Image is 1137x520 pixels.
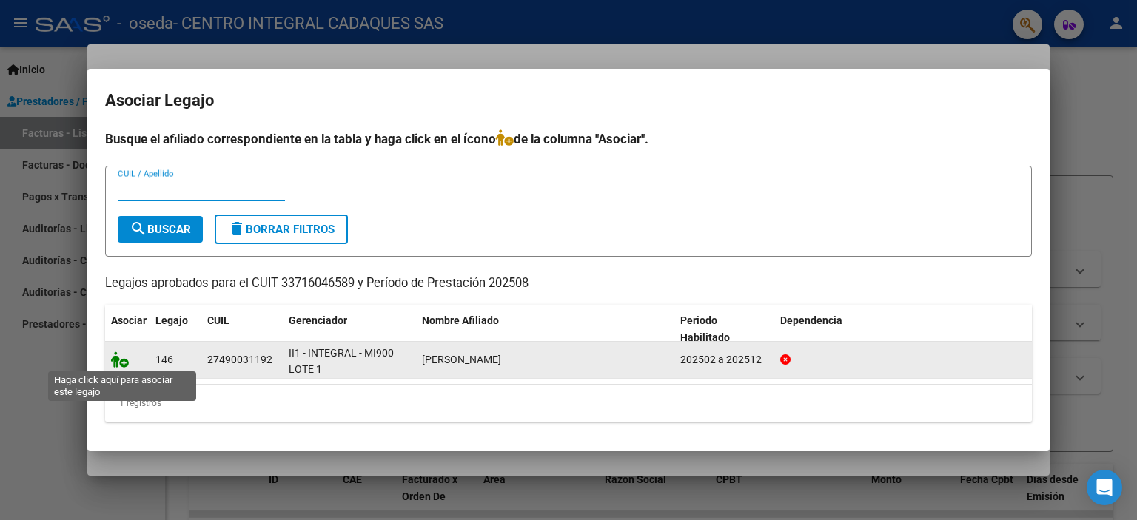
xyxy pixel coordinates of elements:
[130,220,147,237] mat-icon: search
[416,305,674,354] datatable-header-cell: Nombre Afiliado
[215,215,348,244] button: Borrar Filtros
[283,305,416,354] datatable-header-cell: Gerenciador
[207,314,229,326] span: CUIL
[150,305,201,354] datatable-header-cell: Legajo
[680,351,768,368] div: 202502 a 202512
[207,351,272,368] div: 27490031192
[780,314,842,326] span: Dependencia
[228,223,335,236] span: Borrar Filtros
[422,314,499,326] span: Nombre Afiliado
[105,129,1032,149] h4: Busque el afiliado correspondiente en la tabla y haga click en el ícono de la columna "Asociar".
[105,385,1032,422] div: 1 registros
[228,220,246,237] mat-icon: delete
[422,354,501,365] span: ODDI MILAGROS AYELEN
[105,87,1032,115] h2: Asociar Legajo
[201,305,283,354] datatable-header-cell: CUIL
[105,274,1032,293] p: Legajos aprobados para el CUIT 33716046589 y Período de Prestación 202508
[111,314,147,326] span: Asociar
[289,314,347,326] span: Gerenciador
[774,305,1033,354] datatable-header-cell: Dependencia
[155,354,173,365] span: 146
[680,314,730,343] span: Periodo Habilitado
[674,305,774,354] datatable-header-cell: Periodo Habilitado
[155,314,188,326] span: Legajo
[105,305,150,354] datatable-header-cell: Asociar
[130,223,191,236] span: Buscar
[1087,470,1122,505] div: Open Intercom Messenger
[289,347,394,376] span: II1 - INTEGRAL - MI900 LOTE 1
[118,216,203,243] button: Buscar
